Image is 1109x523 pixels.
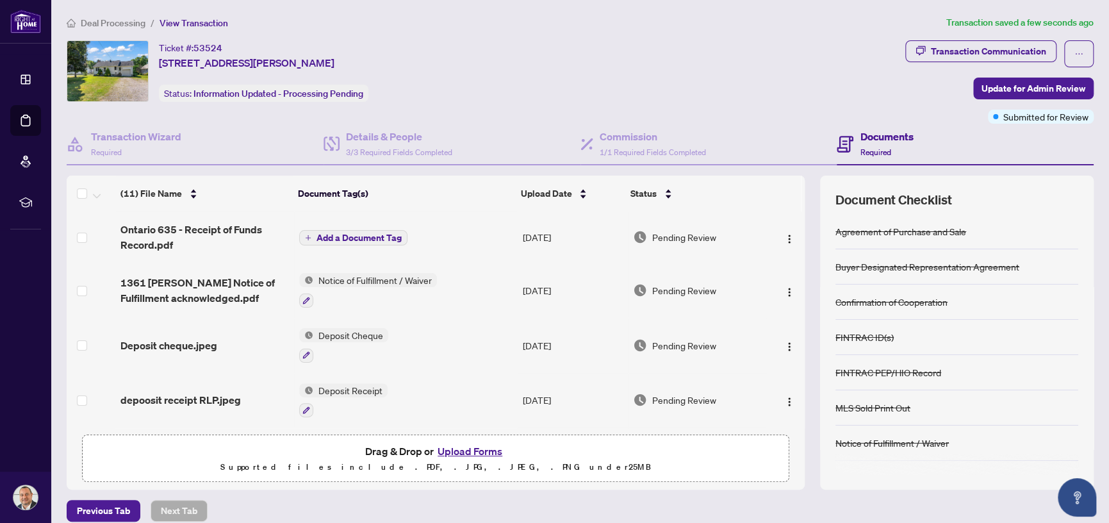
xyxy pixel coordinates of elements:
[625,176,763,212] th: Status
[520,187,571,201] span: Upload Date
[1074,49,1083,58] span: ellipsis
[299,273,437,308] button: Status IconNotice of Fulfillment / Waiver
[77,501,130,521] span: Previous Tab
[120,338,217,353] span: Deposit cheque.jpeg
[299,230,407,245] button: Add a Document Tag
[633,393,647,407] img: Document Status
[316,233,402,242] span: Add a Document Tag
[517,373,627,428] td: [DATE]
[652,230,716,244] span: Pending Review
[313,383,388,397] span: Deposit Receipt
[633,283,647,297] img: Document Status
[120,392,241,408] span: depoosit receipt RLP.jpeg
[835,224,966,238] div: Agreement of Purchase and Sale
[293,176,515,212] th: Document Tag(s)
[835,401,910,415] div: MLS Sold Print Out
[931,41,1046,62] div: Transaction Communication
[982,78,1085,99] span: Update for Admin Review
[346,129,452,144] h4: Details & People
[67,500,140,522] button: Previous Tab
[779,390,800,410] button: Logo
[517,263,627,318] td: [DATE]
[91,147,122,157] span: Required
[633,230,647,244] img: Document Status
[784,234,794,244] img: Logo
[160,17,228,29] span: View Transaction
[652,393,716,407] span: Pending Review
[159,85,368,102] div: Status:
[835,191,952,209] span: Document Checklist
[299,273,313,287] img: Status Icon
[151,500,208,522] button: Next Tab
[517,428,627,483] td: [DATE]
[91,129,181,144] h4: Transaction Wizard
[67,19,76,28] span: home
[159,55,334,71] span: [STREET_ADDRESS][PERSON_NAME]
[120,275,289,306] span: 1361 [PERSON_NAME] Notice of Fulfillment acknowledged.pdf
[835,295,948,309] div: Confirmation of Cooperation
[313,273,437,287] span: Notice of Fulfillment / Waiver
[434,443,506,460] button: Upload Forms
[120,222,289,253] span: Ontario 635 - Receipt of Funds Record.pdf
[120,187,182,201] span: (11) File Name
[779,280,800,301] button: Logo
[630,187,657,201] span: Status
[67,41,148,101] img: IMG-X12363254_1.jpg
[600,147,706,157] span: 1/1 Required Fields Completed
[835,436,949,450] div: Notice of Fulfillment / Waiver
[835,260,1019,274] div: Buyer Designated Representation Agreement
[515,176,625,212] th: Upload Date
[13,485,38,510] img: Profile Icon
[835,365,941,379] div: FINTRAC PEP/HIO Record
[652,338,716,353] span: Pending Review
[299,328,313,342] img: Status Icon
[784,342,794,352] img: Logo
[633,338,647,353] img: Document Status
[10,10,41,33] img: logo
[1003,110,1088,124] span: Submitted for Review
[517,318,627,373] td: [DATE]
[517,212,627,263] td: [DATE]
[151,15,154,30] li: /
[946,15,1094,30] article: Transaction saved a few seconds ago
[299,328,388,363] button: Status IconDeposit Cheque
[860,129,913,144] h4: Documents
[83,435,789,483] span: Drag & Drop orUpload FormsSupported files include .PDF, .JPG, .JPEG, .PNG under25MB
[90,460,781,475] p: Supported files include .PDF, .JPG, .JPEG, .PNG under 25 MB
[115,176,293,212] th: (11) File Name
[600,129,706,144] h4: Commission
[835,330,894,344] div: FINTRAC ID(s)
[159,40,222,55] div: Ticket #:
[779,227,800,247] button: Logo
[905,40,1056,62] button: Transaction Communication
[299,383,388,418] button: Status IconDeposit Receipt
[784,287,794,297] img: Logo
[193,88,363,99] span: Information Updated - Processing Pending
[193,42,222,54] span: 53524
[299,229,407,246] button: Add a Document Tag
[652,283,716,297] span: Pending Review
[973,78,1094,99] button: Update for Admin Review
[1058,478,1096,517] button: Open asap
[313,328,388,342] span: Deposit Cheque
[779,335,800,356] button: Logo
[299,383,313,397] img: Status Icon
[346,147,452,157] span: 3/3 Required Fields Completed
[365,443,506,460] span: Drag & Drop or
[784,397,794,407] img: Logo
[81,17,145,29] span: Deal Processing
[305,235,311,241] span: plus
[860,147,891,157] span: Required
